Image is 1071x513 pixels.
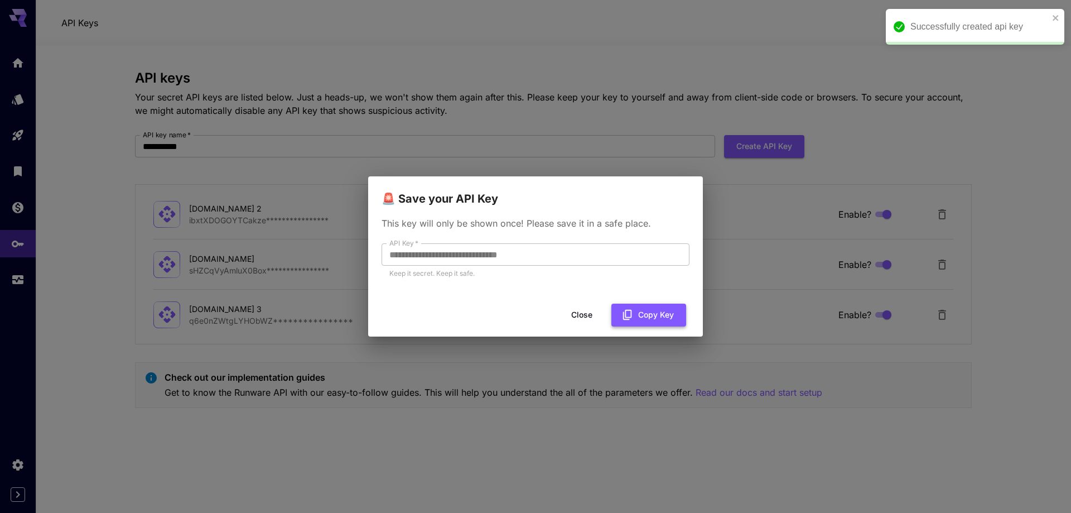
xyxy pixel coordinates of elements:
h2: 🚨 Save your API Key [368,176,703,208]
button: Copy Key [611,304,686,327]
p: This key will only be shown once! Please save it in a safe place. [382,217,689,230]
p: Keep it secret. Keep it safe. [389,268,682,279]
button: Close [557,304,607,327]
label: API Key [389,238,418,248]
div: Successfully created api key [910,20,1049,33]
button: close [1052,13,1060,22]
